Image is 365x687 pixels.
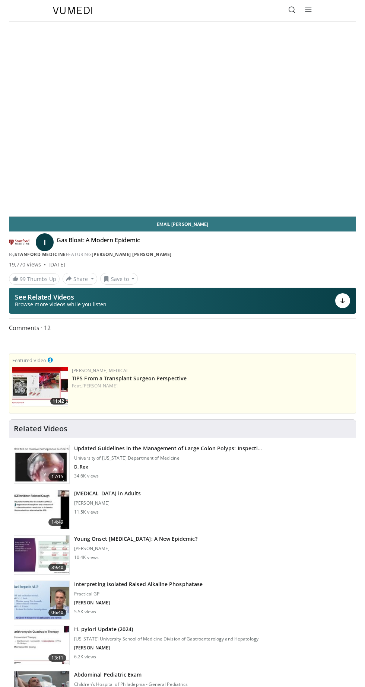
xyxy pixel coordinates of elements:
p: D. Rex [74,464,262,470]
p: University of [US_STATE] Department of Medicine [74,455,262,461]
img: 11950cd4-d248-4755-8b98-ec337be04c84.150x105_q85_crop-smart_upscale.jpg [14,490,69,529]
a: Stanford Medicine [15,251,66,258]
span: 11:42 [50,398,66,405]
span: Browse more videos while you listen [15,301,107,308]
p: 10.4K views [74,555,99,560]
a: Email [PERSON_NAME] [9,217,356,231]
span: 19,770 views [9,261,41,268]
button: See Related Videos Browse more videos while you listen [9,288,356,314]
img: b23cd043-23fa-4b3f-b698-90acdd47bf2e.150x105_q85_crop-smart_upscale.jpg [14,536,69,574]
img: 94cbdef1-8024-4923-aeed-65cc31b5ce88.150x105_q85_crop-smart_upscale.jpg [14,626,69,665]
a: 99 Thumbs Up [9,273,60,285]
p: [US_STATE] University School of Medicine Division of Gastroenterology and Hepatology [74,636,258,642]
h4: Gas Bloat: A Modern Epidemic [57,236,140,248]
a: 17:15 Updated Guidelines in the Management of Large Colon Polyps: Inspecti… University of [US_STA... [14,445,351,484]
button: Share [63,273,97,285]
img: 4003d3dc-4d84-4588-a4af-bb6b84f49ae6.150x105_q85_crop-smart_upscale.jpg [12,367,68,406]
span: 39:40 [48,564,66,571]
p: [PERSON_NAME] [74,500,141,506]
img: VuMedi Logo [53,7,92,14]
div: [DATE] [48,261,65,268]
h3: Updated Guidelines in the Management of Large Colon Polyps: Inspecti… [74,445,262,452]
video-js: Video Player [9,22,356,216]
p: 5.5K views [74,609,96,615]
p: Practical GP [74,591,203,597]
h3: Abdominal Pediatric Exam [74,671,188,678]
a: 06:40 Interpreting Isolated Raised Alkaline Phosphatase Practical GP [PERSON_NAME] 5.5K views [14,581,351,620]
a: [PERSON_NAME] Medical [72,367,129,374]
p: See Related Videos [15,293,107,301]
a: [PERSON_NAME] [PERSON_NAME] [92,251,172,258]
span: Comments 12 [9,323,356,333]
div: By FEATURING [9,251,356,258]
h3: H. pylori Update (2024) [74,626,258,633]
button: Save to [100,273,138,285]
small: Featured Video [12,357,46,364]
p: [PERSON_NAME] [74,600,203,606]
span: 99 [20,275,26,282]
a: TIPS From a Transplant Surgeon Perspective [72,375,187,382]
span: 14:49 [48,518,66,526]
h4: Related Videos [14,424,67,433]
a: 14:49 [MEDICAL_DATA] in Adults [PERSON_NAME] 11.5K views [14,490,351,529]
p: 11.5K views [74,509,99,515]
a: I [36,233,54,251]
p: [PERSON_NAME] [74,645,258,651]
h3: Young Onset [MEDICAL_DATA]: A New Epidemic? [74,535,197,543]
p: [PERSON_NAME] [74,546,197,552]
span: 13:11 [48,654,66,662]
h3: Interpreting Isolated Raised Alkaline Phosphatase [74,581,203,588]
p: 6.2K views [74,654,96,660]
a: 11:42 [12,367,68,406]
span: 06:40 [48,609,66,616]
a: [PERSON_NAME] [82,383,118,389]
div: Feat. [72,383,353,389]
span: 17:15 [48,473,66,480]
a: 13:11 H. pylori Update (2024) [US_STATE] University School of Medicine Division of Gastroenterolo... [14,626,351,665]
img: 6a4ee52d-0f16-480d-a1b4-8187386ea2ed.150x105_q85_crop-smart_upscale.jpg [14,581,69,620]
p: 34.6K views [74,473,99,479]
a: 39:40 Young Onset [MEDICAL_DATA]: A New Epidemic? [PERSON_NAME] 10.4K views [14,535,351,575]
img: dfcfcb0d-b871-4e1a-9f0c-9f64970f7dd8.150x105_q85_crop-smart_upscale.jpg [14,445,69,484]
h3: [MEDICAL_DATA] in Adults [74,490,141,497]
img: Stanford Medicine [9,236,30,248]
